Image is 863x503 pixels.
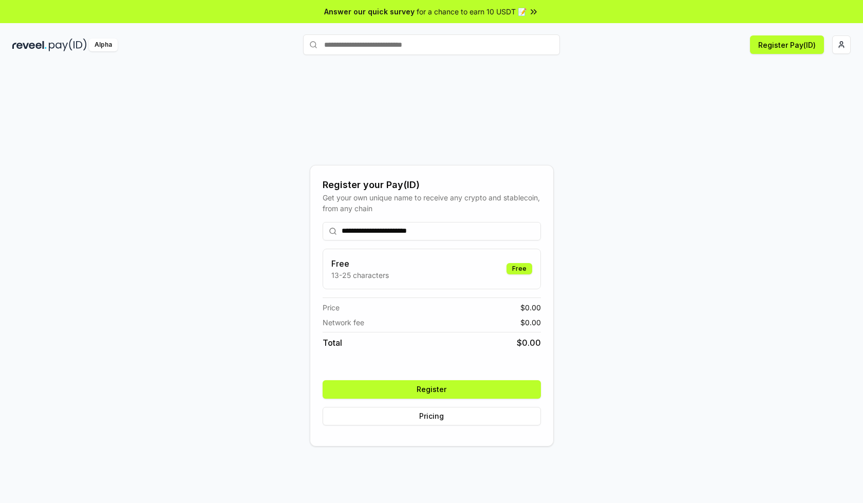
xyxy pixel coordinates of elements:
div: Get your own unique name to receive any crypto and stablecoin, from any chain [323,192,541,214]
div: Register your Pay(ID) [323,178,541,192]
span: Price [323,302,340,313]
img: pay_id [49,39,87,51]
h3: Free [331,257,389,270]
img: reveel_dark [12,39,47,51]
span: $ 0.00 [520,317,541,328]
span: $ 0.00 [517,337,541,349]
span: Answer our quick survey [324,6,415,17]
span: for a chance to earn 10 USDT 📝 [417,6,527,17]
div: Alpha [89,39,118,51]
p: 13-25 characters [331,270,389,281]
span: Total [323,337,342,349]
span: $ 0.00 [520,302,541,313]
button: Pricing [323,407,541,425]
div: Free [506,263,532,274]
button: Register [323,380,541,399]
button: Register Pay(ID) [750,35,824,54]
span: Network fee [323,317,364,328]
